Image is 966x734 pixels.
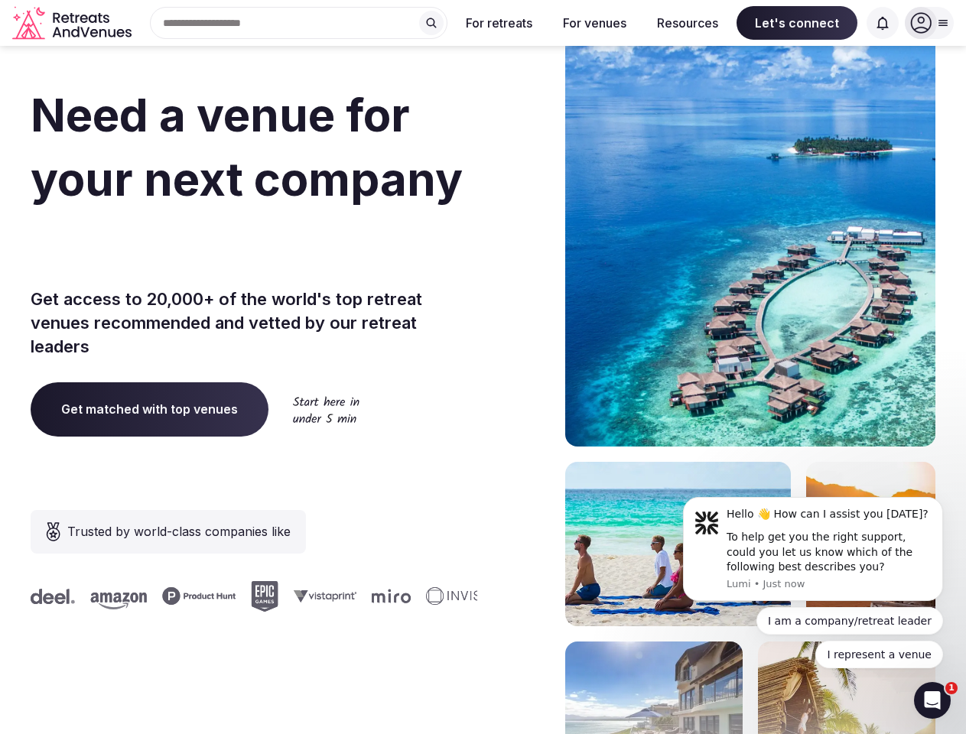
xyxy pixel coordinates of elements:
svg: Invisible company logo [424,587,508,606]
svg: Epic Games company logo [249,581,276,612]
svg: Miro company logo [369,589,408,603]
img: Start here in under 5 min [293,396,359,423]
svg: Vistaprint company logo [291,589,354,602]
iframe: Intercom notifications message [660,483,966,677]
svg: Retreats and Venues company logo [12,6,135,41]
span: Trusted by world-class companies like [67,522,291,541]
a: Get matched with top venues [31,382,268,436]
span: 1 [945,682,958,694]
a: Visit the homepage [12,6,135,41]
span: Let's connect [737,6,857,40]
p: Get access to 20,000+ of the world's top retreat venues recommended and vetted by our retreat lea... [31,287,477,358]
button: For retreats [454,6,545,40]
button: Resources [645,6,730,40]
img: woman sitting in back of truck with camels [806,462,935,626]
span: Need a venue for your next company [31,87,463,206]
button: For venues [551,6,639,40]
img: yoga on tropical beach [565,462,791,626]
svg: Deel company logo [28,589,73,604]
iframe: Intercom live chat [914,682,951,719]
